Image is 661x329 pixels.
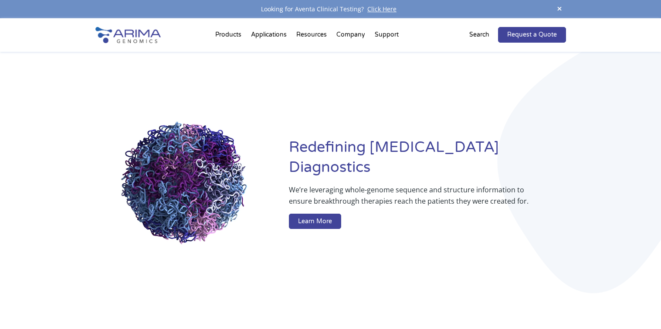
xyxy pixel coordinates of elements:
[289,214,341,229] a: Learn More
[95,27,161,43] img: Arima-Genomics-logo
[289,138,566,184] h1: Redefining [MEDICAL_DATA] Diagnostics
[498,27,566,43] a: Request a Quote
[364,5,400,13] a: Click Here
[95,3,566,15] div: Looking for Aventa Clinical Testing?
[289,184,531,214] p: We’re leveraging whole-genome sequence and structure information to ensure breakthrough therapies...
[469,29,489,40] p: Search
